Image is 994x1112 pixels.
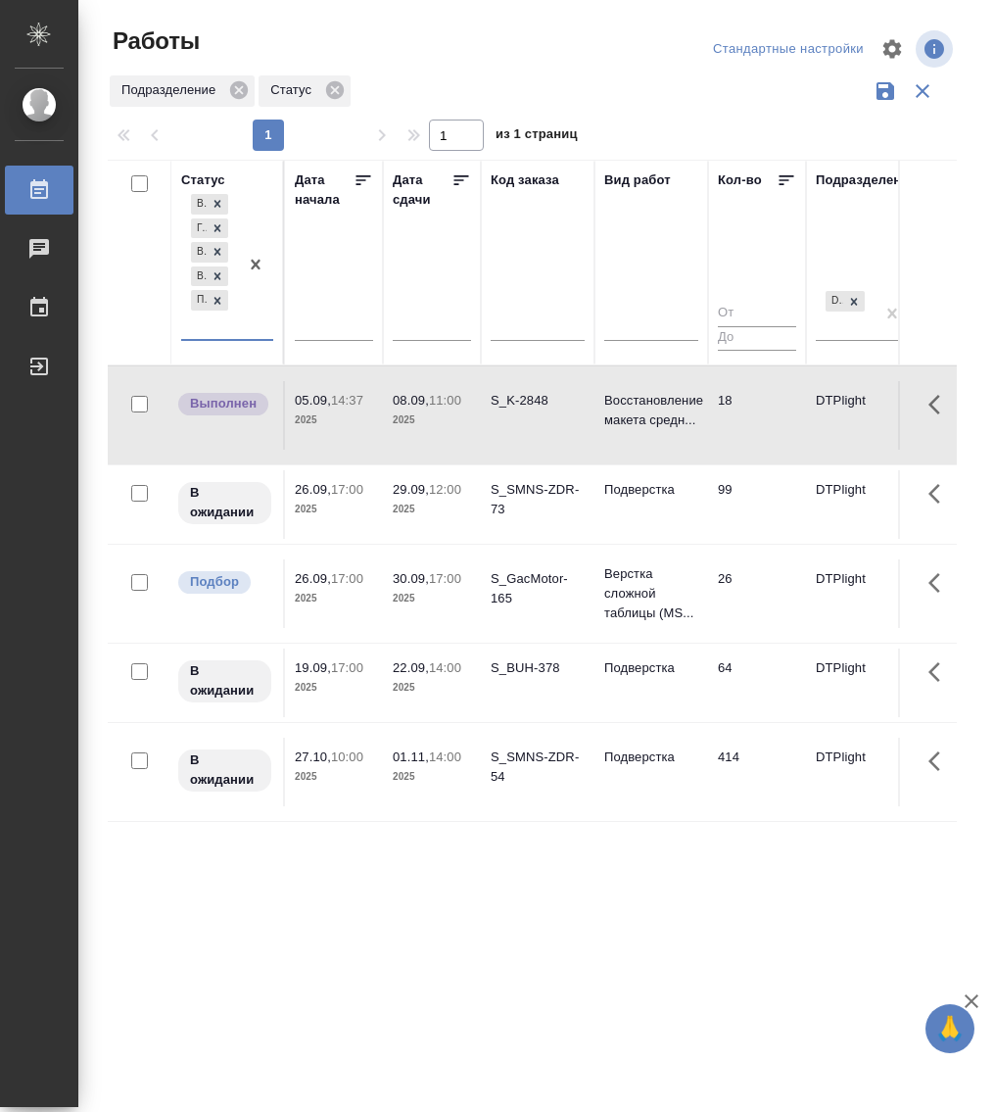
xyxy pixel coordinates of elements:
div: Выполнен, Готов к работе, В ожидании, В работе, Подбор [189,217,230,241]
div: S_SMNS-ZDR-73 [491,480,585,519]
p: Выполнен [190,394,257,413]
input: От [718,302,796,326]
td: 26 [708,559,806,628]
div: Кол-во [718,170,762,190]
p: 2025 [295,589,373,608]
p: 17:00 [331,482,363,497]
div: DTPlight [826,291,843,312]
p: 17:00 [331,571,363,586]
p: 14:37 [331,393,363,408]
td: 18 [708,381,806,450]
p: В ожидании [190,750,260,790]
p: Верстка сложной таблицы (MS... [604,564,698,623]
div: Дата начала [295,170,354,210]
p: 2025 [393,767,471,787]
div: Подразделение [110,75,255,107]
button: 🙏 [925,1004,974,1053]
div: Статус [181,170,225,190]
p: Подразделение [121,80,222,100]
div: Код заказа [491,170,559,190]
div: Готов к работе [191,218,207,239]
div: Исполнитель назначен, приступать к работе пока рано [176,480,273,526]
div: S_K-2848 [491,391,585,411]
p: 2025 [393,678,471,698]
p: Подверстка [604,480,698,500]
p: 2025 [295,411,373,430]
td: DTPlight [806,649,920,717]
button: Сбросить фильтры [904,73,941,110]
div: Подбор [191,290,207,311]
p: 22.09, [393,660,429,675]
p: 10:00 [331,749,363,764]
p: 05.09, [295,393,331,408]
div: Выполнен, Готов к работе, В ожидании, В работе, Подбор [189,192,230,217]
p: 19.09, [295,660,331,675]
td: DTPlight [806,559,920,628]
p: 2025 [393,411,471,430]
div: Выполнен [191,194,207,215]
p: Статус [270,80,318,100]
div: Выполнен, Готов к работе, В ожидании, В работе, Подбор [189,288,230,313]
div: DTPlight [824,289,867,314]
div: S_SMNS-ZDR-54 [491,748,585,787]
div: Выполнен, Готов к работе, В ожидании, В работе, Подбор [189,240,230,265]
div: Выполнен, Готов к работе, В ожидании, В работе, Подбор [189,265,230,289]
p: 30.09, [393,571,429,586]
p: Подбор [190,572,239,592]
td: DTPlight [806,381,920,450]
p: 26.09, [295,571,331,586]
td: 99 [708,470,806,539]
p: 2025 [295,767,373,787]
p: В ожидании [190,661,260,701]
div: Можно подбирать исполнителей [176,569,273,596]
span: из 1 страниц [496,122,578,151]
span: 🙏 [933,1008,967,1049]
div: split button [708,34,869,65]
div: S_BUH-378 [491,658,585,678]
td: 414 [708,738,806,806]
div: В ожидании [191,242,207,263]
div: Дата сдачи [393,170,451,210]
button: Сохранить фильтры [867,73,904,110]
button: Здесь прячутся важные кнопки [917,559,964,606]
input: До [718,326,796,351]
p: 2025 [295,500,373,519]
p: 12:00 [429,482,461,497]
p: 17:00 [331,660,363,675]
button: Здесь прячутся важные кнопки [917,738,964,785]
div: Подразделение [816,170,917,190]
p: Подверстка [604,658,698,678]
div: В работе [191,266,207,287]
p: В ожидании [190,483,260,522]
p: 17:00 [429,571,461,586]
td: DTPlight [806,738,920,806]
div: Исполнитель назначен, приступать к работе пока рано [176,748,273,794]
button: Здесь прячутся важные кнопки [917,649,964,696]
p: 08.09, [393,393,429,408]
div: Вид работ [604,170,671,190]
p: 14:00 [429,749,461,764]
p: 26.09, [295,482,331,497]
td: 64 [708,649,806,717]
td: DTPlight [806,470,920,539]
span: Работы [108,25,200,57]
p: 29.09, [393,482,429,497]
div: Статус [259,75,351,107]
p: 2025 [393,589,471,608]
p: 27.10, [295,749,331,764]
span: Настроить таблицу [869,25,916,73]
p: 11:00 [429,393,461,408]
p: 14:00 [429,660,461,675]
p: 01.11, [393,749,429,764]
p: 2025 [393,500,471,519]
div: Исполнитель назначен, приступать к работе пока рано [176,658,273,704]
p: Восстановление макета средн... [604,391,698,430]
p: Подверстка [604,748,698,767]
div: S_GacMotor-165 [491,569,585,608]
p: 2025 [295,678,373,698]
span: Посмотреть информацию [916,30,957,68]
